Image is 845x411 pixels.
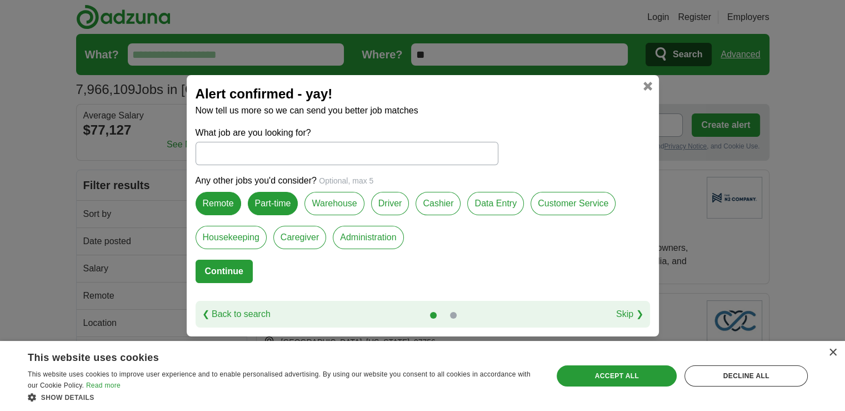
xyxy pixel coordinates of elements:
[557,365,677,387] div: Accept all
[684,365,808,387] div: Decline all
[371,192,409,215] label: Driver
[273,226,326,249] label: Caregiver
[28,370,531,389] span: This website uses cookies to improve user experience and to enable personalised advertising. By u...
[467,192,524,215] label: Data Entry
[828,349,837,357] div: Close
[196,226,267,249] label: Housekeeping
[531,192,616,215] label: Customer Service
[41,394,94,402] span: Show details
[196,84,650,104] h2: Alert confirmed - yay!
[416,192,461,215] label: Cashier
[196,260,253,283] button: Continue
[196,104,650,117] p: Now tell us more so we can send you better job matches
[202,308,271,321] a: ❮ Back to search
[616,308,643,321] a: Skip ❯
[319,176,373,185] span: Optional, max 5
[333,226,403,249] label: Administration
[196,192,241,215] label: Remote
[248,192,298,215] label: Part-time
[304,192,364,215] label: Warehouse
[86,382,121,389] a: Read more, opens a new window
[196,174,650,187] p: Any other jobs you'd consider?
[196,126,498,140] label: What job are you looking for?
[28,392,537,403] div: Show details
[28,348,509,364] div: This website uses cookies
